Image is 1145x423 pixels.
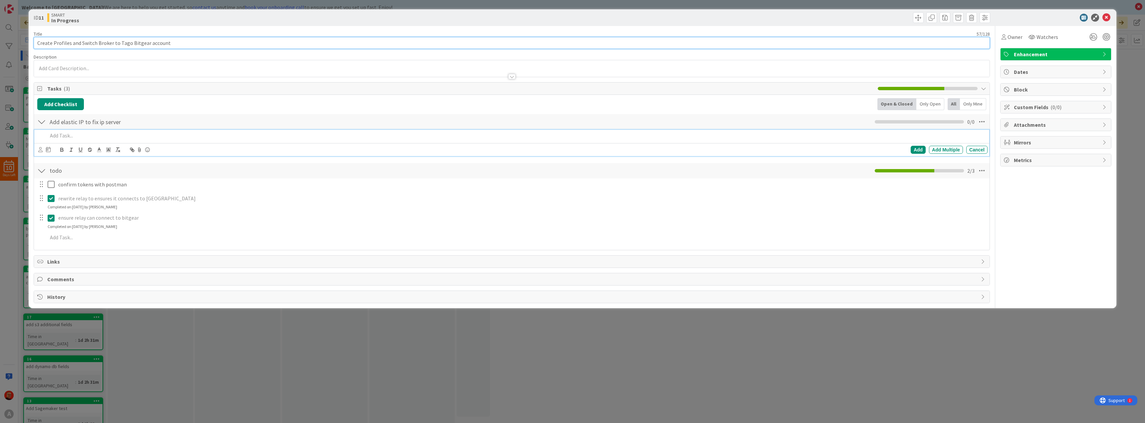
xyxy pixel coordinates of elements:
p: ensure relay can connect to bitgear [58,214,985,222]
div: 57 / 128 [44,31,990,37]
span: Metrics [1014,156,1099,164]
div: Cancel [966,146,988,154]
span: Description [34,54,57,60]
div: Completed on [DATE] by [PERSON_NAME] [48,204,117,210]
p: rewrite relay to ensures it connects to [GEOGRAPHIC_DATA] [58,195,985,202]
span: Watchers [1036,33,1058,41]
span: Dates [1014,68,1099,76]
b: In Progress [51,18,79,23]
p: confirm tokens with postman [58,181,985,188]
input: Add Checklist... [47,165,197,177]
span: ID [34,14,44,22]
span: ( 3 ) [64,85,70,92]
div: All [948,98,960,110]
span: 2 / 3 [967,167,975,175]
div: Completed on [DATE] by [PERSON_NAME] [48,224,117,230]
div: Only Mine [960,98,986,110]
div: 1 [35,3,36,8]
span: Owner [1008,33,1023,41]
span: Attachments [1014,121,1099,129]
span: History [47,293,978,301]
div: Only Open [916,98,944,110]
span: Custom Fields [1014,103,1099,111]
span: Tasks [47,85,874,93]
span: Links [47,258,978,266]
label: Title [34,31,42,37]
span: Mirrors [1014,138,1099,146]
div: Add Multiple [929,146,963,154]
span: Enhancement [1014,50,1099,58]
button: Add Checklist [37,98,84,110]
div: Add [911,146,926,154]
span: Support [14,1,30,9]
span: Comments [47,275,978,283]
input: Add Checklist... [47,116,197,128]
span: ( 0/0 ) [1050,104,1061,110]
input: type card name here... [34,37,990,49]
div: Open & Closed [877,98,916,110]
span: SMART [51,12,79,18]
b: 11 [39,14,44,21]
span: Block [1014,86,1099,94]
span: 0 / 0 [967,118,975,126]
